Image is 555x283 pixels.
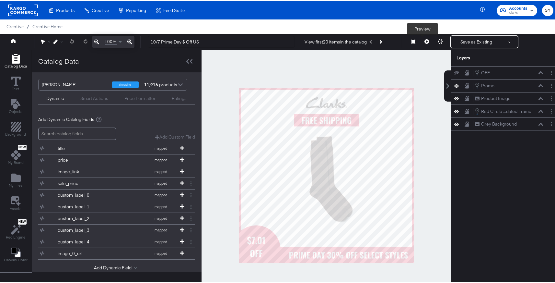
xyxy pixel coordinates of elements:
span: Add Dynamic Catalog Fields [38,115,94,121]
span: New [18,218,27,223]
div: custom_label_2 [58,214,105,220]
div: View first 20 items in the catalog [305,38,367,44]
button: Add Files [5,170,27,189]
div: products [144,78,163,89]
button: Add Dynamic Field [94,264,139,270]
div: Red Circle ...dated Frame [481,107,531,113]
div: custom_label_0 [58,191,105,197]
button: OFF [475,68,490,75]
button: Layer Options [548,68,555,75]
span: Text [12,85,19,90]
span: mapped [143,203,179,208]
span: mapped [143,227,179,231]
div: Product Image [481,94,511,100]
div: title [58,144,105,150]
a: Creative Home [32,23,63,28]
div: Grey Background [481,120,517,126]
button: Grey Background [475,119,517,126]
div: image_linkmapped [38,165,195,176]
button: image_linkmapped [38,165,187,176]
div: Smart Actions [80,94,108,100]
div: custom_label_2mapped [38,212,195,223]
div: image_0_url [58,249,105,255]
button: titlemapped [38,141,187,153]
span: Rec Engine [6,233,26,239]
div: shopping [112,80,139,87]
div: custom_label_3mapped [38,223,195,235]
span: mapped [143,156,179,161]
strong: 11,916 [144,78,159,89]
button: Add Custom Field [155,133,195,139]
span: mapped [143,168,179,173]
span: Feed Suite [163,6,185,12]
div: custom_label_1 [58,203,105,209]
button: SY [542,4,553,15]
span: Catalog Data [5,62,27,68]
div: image_link [58,167,105,174]
button: AccountsClarks [497,4,537,15]
span: New [18,144,27,148]
span: mapped [143,180,179,184]
span: Reporting [126,6,146,12]
button: Layer Options [548,107,555,114]
div: Layers [457,54,523,60]
button: Promo [475,81,495,88]
button: Layer Options [548,94,555,101]
button: Layer Options [548,119,555,126]
button: custom_label_0mapped [38,188,187,200]
div: sale_price [58,179,105,185]
button: Save as Existing [451,35,502,46]
div: custom_label_4mapped [38,235,195,246]
button: custom_label_4mapped [38,235,187,246]
input: Search catalog fields [38,126,116,139]
span: Clarks [509,9,527,14]
div: sale_pricemapped [38,177,195,188]
button: Add Text [5,96,27,115]
span: Products [56,6,75,12]
button: Red Circle ...dated Frame [475,106,532,114]
button: custom_label_3mapped [38,223,187,235]
span: mapped [143,250,179,254]
button: Assets [6,193,26,212]
div: titlemapped [38,141,195,153]
div: custom_label_4 [58,238,105,244]
button: NewMy Brand [4,142,28,166]
button: custom_label_2mapped [38,212,187,223]
div: OFF [481,68,490,75]
button: sale_pricemapped [38,177,187,188]
span: Background [6,130,26,136]
button: image_0_urlmapped [38,247,187,258]
div: custom_label_3 [58,226,105,232]
span: mapped [143,145,179,149]
span: Assets [10,205,22,210]
div: price [58,156,105,162]
button: custom_label_1mapped [38,200,187,211]
div: custom_label_0mapped [38,188,195,200]
span: mapped [143,238,179,243]
button: Layer Options [548,81,555,88]
button: NewRec Engine [2,216,29,240]
button: Product Image [475,94,511,101]
div: pricemapped [38,153,195,165]
span: mapped [143,191,179,196]
div: Ratings [172,94,187,100]
div: Dynamic [46,94,64,100]
span: SY [545,6,551,13]
span: Creative [92,6,109,12]
span: My Brand [8,159,24,164]
button: Add Rectangle [2,119,30,138]
span: / [24,23,32,28]
button: pricemapped [38,153,187,165]
div: Catalog Data [38,55,79,65]
span: Canvas Color [4,256,28,261]
span: Creative [6,23,24,28]
button: Text [7,74,25,92]
div: Price Formatter [124,94,156,100]
span: mapped [143,215,179,219]
div: Promo [481,81,494,88]
span: 100% [105,37,117,43]
span: Objects [9,108,23,113]
div: image_0_urlmapped [38,247,195,258]
button: Add Rectangle [1,51,31,69]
